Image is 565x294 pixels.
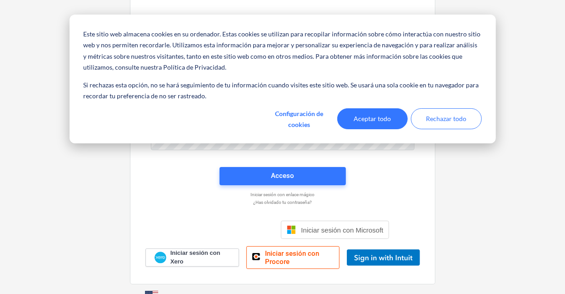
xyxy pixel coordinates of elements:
a: Iniciar sesión con Xero [145,248,239,267]
font: Iniciar sesión con enlace mágico [250,192,315,197]
font: Acceso [271,172,294,180]
img: Logotipo de Microsoft [287,225,296,234]
img: Logotipo de Xero [155,252,166,264]
font: Iniciar sesión con Xero [170,250,220,265]
button: Aceptar todo [337,108,408,129]
font: Si rechazas esta opción, no se hará seguimiento de tu información cuando visites este sitio web. ... [83,80,481,102]
button: Rechazar todo [411,108,482,129]
font: Iniciar sesión con Microsoft [301,226,384,234]
iframe: Botón Iniciar sesión con Google [171,220,278,240]
button: Acceso [220,167,346,185]
button: Configuración de cookies [264,108,334,129]
font: Este sitio web almacena cookies en su ordenador. Estas cookies se utilizan para recopilar informa... [83,29,481,73]
font: ¿Has olvidado tu contraseña? [253,200,312,205]
font: Aceptar todo [354,113,391,125]
a: Iniciar sesión con Procore [246,246,340,269]
a: Iniciar sesión con enlace mágico [146,192,419,198]
font: Iniciar sesión con Procore [265,249,320,266]
font: Configuración de cookies [264,108,334,131]
a: ¿Has olvidado tu contraseña? [146,199,419,205]
div: Banner de cookies [70,15,496,143]
font: Rechazar todo [426,113,466,125]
